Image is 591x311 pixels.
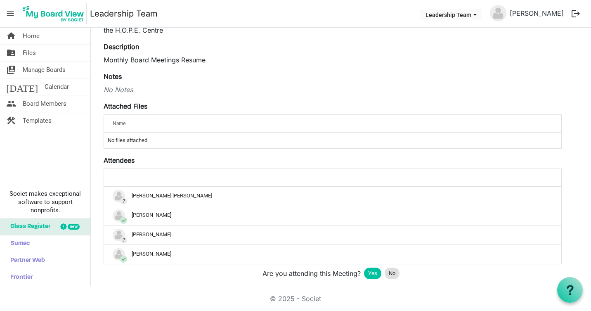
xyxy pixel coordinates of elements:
[567,5,584,22] button: logout
[6,45,16,61] span: folder_shared
[23,28,40,44] span: Home
[6,28,16,44] span: home
[104,187,561,206] td: ? James Grant Latchford is template cell column header
[113,209,125,222] img: no-profile-picture.svg
[120,236,127,243] span: ?
[113,248,553,261] div: [PERSON_NAME]
[6,235,30,252] span: Sumac
[113,248,125,261] img: no-profile-picture.svg
[6,269,33,286] span: Frontier
[6,95,16,112] span: people
[45,78,69,95] span: Calendar
[104,245,561,264] td: checkSharon Wright is template cell column header
[113,229,125,241] img: no-profile-picture.svg
[113,209,553,222] div: [PERSON_NAME]
[6,78,38,95] span: [DATE]
[389,269,395,278] span: No
[506,5,567,21] a: [PERSON_NAME]
[23,112,52,129] span: Templates
[104,42,139,52] label: Description
[104,101,147,111] label: Attached Files
[104,85,562,95] div: No Notes
[23,45,36,61] span: Files
[113,121,125,126] span: Name
[90,5,158,22] a: Leadership Team
[20,3,87,24] img: My Board View Logo
[113,190,125,202] img: no-profile-picture.svg
[262,268,361,278] span: Are you attending this Meeting?
[6,112,16,129] span: construction
[113,229,553,241] div: [PERSON_NAME]
[420,9,482,20] button: Leadership Team dropdownbutton
[385,268,400,279] div: No
[104,206,561,225] td: checkDavid Inch is template cell column header
[104,71,122,81] label: Notes
[364,268,381,279] div: Yes
[23,62,66,78] span: Manage Boards
[23,95,66,112] span: Board Members
[104,133,561,148] td: No files attached
[68,224,80,230] div: new
[20,3,90,24] a: My Board View Logo
[4,190,87,214] span: Societ makes exceptional software to support nonprofits.
[270,294,321,303] a: © 2025 - Societ
[104,225,561,245] td: ?Joy Bugden is template cell column header
[120,217,127,224] span: check
[104,55,562,65] p: Monthly Board Meetings Resume
[104,155,135,165] label: Attendees
[490,5,506,21] img: no-profile-picture.svg
[6,62,16,78] span: switch_account
[120,256,127,263] span: check
[6,252,45,269] span: Partner Web
[120,197,127,204] span: ?
[368,269,377,278] span: Yes
[2,6,18,21] span: menu
[6,218,50,235] span: Glass Register
[113,190,553,202] div: [PERSON_NAME] [PERSON_NAME]
[104,25,562,35] div: the H.O.P.E. Centre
